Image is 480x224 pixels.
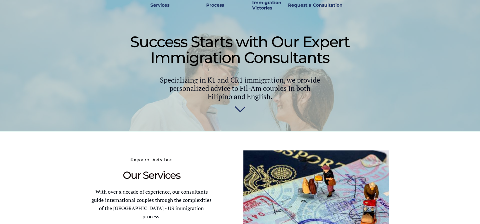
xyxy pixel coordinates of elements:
[123,169,180,181] span: Our Services
[206,2,224,8] strong: Process
[130,158,173,162] span: Expert Advice
[150,2,169,8] strong: Services
[160,75,320,101] span: Specializing in K1 and CR1 immigration, we provide personalized advice to Fil-Am couples in both ...
[91,188,212,220] span: With over a decade of experience, our consultants guide international couples through the complex...
[130,33,350,67] span: Success Starts with Our Expert Immigration Consultants
[288,2,343,8] strong: Request a Consultation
